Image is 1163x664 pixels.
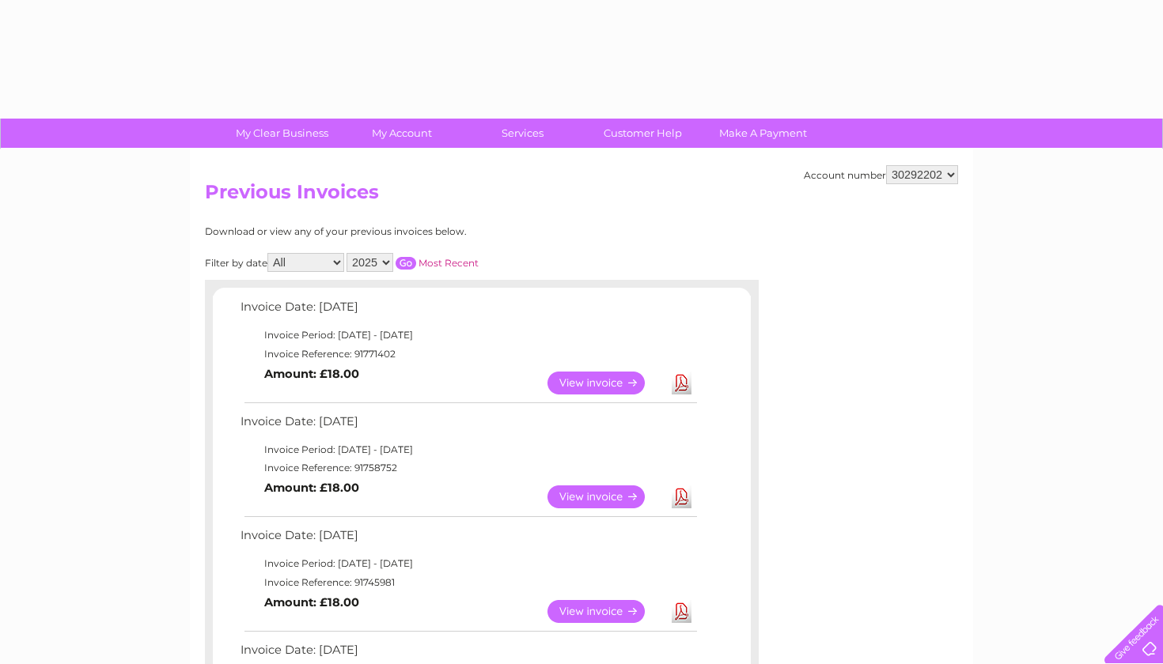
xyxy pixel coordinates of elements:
[547,600,664,623] a: View
[205,253,620,272] div: Filter by date
[237,440,699,459] td: Invoice Period: [DATE] - [DATE]
[237,573,699,592] td: Invoice Reference: 91745981
[237,554,699,573] td: Invoice Period: [DATE] - [DATE]
[217,119,347,148] a: My Clear Business
[237,296,699,326] td: Invoice Date: [DATE]
[672,372,691,394] a: Download
[264,481,359,495] b: Amount: £18.00
[672,600,691,623] a: Download
[672,485,691,508] a: Download
[337,119,468,148] a: My Account
[237,458,699,477] td: Invoice Reference: 91758752
[264,595,359,609] b: Amount: £18.00
[547,372,664,394] a: View
[205,181,958,211] h2: Previous Invoices
[804,165,958,184] div: Account number
[237,345,699,364] td: Invoice Reference: 91771402
[578,119,708,148] a: Customer Help
[237,525,699,554] td: Invoice Date: [DATE]
[237,411,699,440] td: Invoice Date: [DATE]
[419,257,479,269] a: Most Recent
[205,226,620,237] div: Download or view any of your previous invoices below.
[237,326,699,345] td: Invoice Period: [DATE] - [DATE]
[547,485,664,508] a: View
[457,119,588,148] a: Services
[264,367,359,381] b: Amount: £18.00
[698,119,828,148] a: Make A Payment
